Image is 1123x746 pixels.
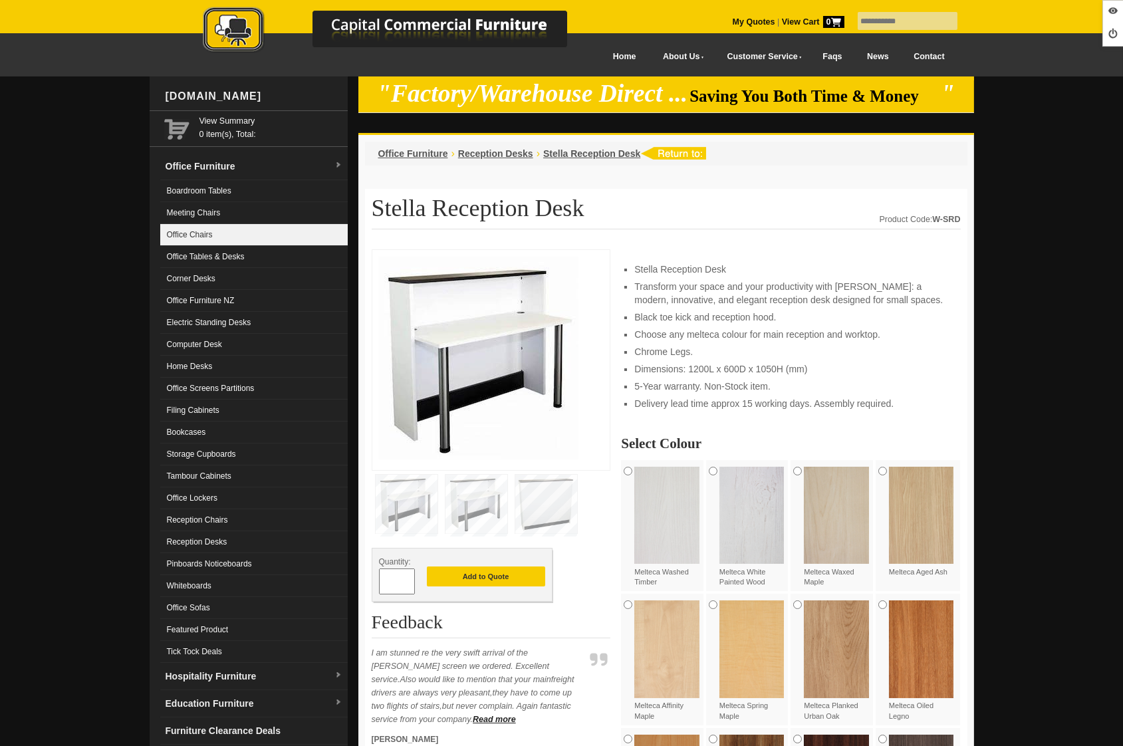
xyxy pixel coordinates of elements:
img: dropdown [334,672,342,680]
a: Education Furnituredropdown [160,690,348,717]
strong: View Cart [782,17,844,27]
label: Melteca Waxed Maple [804,467,869,587]
img: Capital Commercial Furniture Logo [166,7,632,55]
a: Meeting Chairs [160,202,348,224]
a: Capital Commercial Furniture Logo [166,7,632,59]
a: Office Tables & Desks [160,246,348,268]
a: Electric Standing Desks [160,312,348,334]
li: Chrome Legs. [634,345,947,358]
h2: Feedback [372,612,611,638]
a: Reception Desks [458,148,533,159]
a: Faqs [811,42,855,72]
a: Office Lockers [160,487,348,509]
a: Filing Cabinets [160,400,348,422]
li: Transform your space and your productivity with [PERSON_NAME]: a modern, innovative, and elegant ... [634,280,947,307]
label: Melteca Washed Timber [634,467,699,587]
a: Home Desks [160,356,348,378]
li: › [537,147,540,160]
div: Product Code: [879,213,960,226]
a: Hospitality Furnituredropdown [160,663,348,690]
a: My Quotes [733,17,775,27]
span: Quantity: [379,557,411,566]
p: [PERSON_NAME] [372,733,584,746]
li: 5-Year warranty. Non-Stock item. [634,380,947,393]
span: 0 item(s), Total: [199,114,342,139]
a: Pinboards Noticeboards [160,553,348,575]
a: News [854,42,901,72]
button: Add to Quote [427,566,545,586]
a: Contact [901,42,957,72]
li: Delivery lead time approx 15 working days. Assembly required. [634,397,947,410]
a: Tick Tock Deals [160,641,348,663]
a: Storage Cupboards [160,443,348,465]
img: Melteca Aged Ash [889,467,954,564]
a: Office Sofas [160,597,348,619]
a: Office Screens Partitions [160,378,348,400]
h2: Select Colour [621,437,960,450]
em: " [941,80,955,107]
a: Boardroom Tables [160,180,348,202]
img: Melteca Washed Timber [634,467,699,564]
a: Featured Product [160,619,348,641]
li: Choose any melteca colour for main reception and worktop. [634,328,947,341]
a: Stella Reception Desk [543,148,640,159]
img: Melteca Oiled Legno [889,600,954,697]
img: dropdown [334,699,342,707]
img: Melteca Waxed Maple [804,467,869,564]
img: Melteca Affinity Maple [634,600,699,697]
p: I am stunned re the very swift arrival of the [PERSON_NAME] screen we ordered. Excellent service.... [372,646,584,726]
img: return to [640,147,706,160]
img: dropdown [334,162,342,170]
em: "Factory/Warehouse Direct ... [377,80,687,107]
img: Melteca Spring Maple [719,600,785,697]
h1: Stella Reception Desk [372,195,961,229]
a: Read more [473,715,516,724]
a: Reception Desks [160,531,348,553]
a: View Cart0 [779,17,844,27]
a: Corner Desks [160,268,348,290]
li: Dimensions: 1200L x 600D x 1050H (mm) [634,362,947,376]
li: Stella Reception Desk [634,263,947,276]
label: Melteca Oiled Legno [889,600,954,721]
label: Melteca Aged Ash [889,467,954,577]
label: Melteca Planked Urban Oak [804,600,869,721]
li: Black toe kick and reception hood. [634,311,947,324]
span: Saving You Both Time & Money [689,87,939,105]
strong: W-SRD [932,215,960,224]
a: Computer Desk [160,334,348,356]
a: Customer Service [712,42,810,72]
a: View Summary [199,114,342,128]
a: Office Furnituredropdown [160,153,348,180]
a: Tambour Cabinets [160,465,348,487]
a: Furniture Clearance Deals [160,717,348,745]
label: Melteca Spring Maple [719,600,785,721]
a: About Us [648,42,712,72]
li: › [451,147,455,160]
div: [DOMAIN_NAME] [160,76,348,116]
a: Office Furniture NZ [160,290,348,312]
a: Office Chairs [160,224,348,246]
span: 0 [823,16,844,28]
img: Melteca Planked Urban Oak [804,600,869,697]
img: Melteca White Painted Wood [719,467,785,564]
img: Stella Reception Desk [379,257,578,459]
label: Melteca Affinity Maple [634,600,699,721]
a: Bookcases [160,422,348,443]
label: Melteca White Painted Wood [719,467,785,587]
a: Whiteboards [160,575,348,597]
a: Office Furniture [378,148,448,159]
a: Reception Chairs [160,509,348,531]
